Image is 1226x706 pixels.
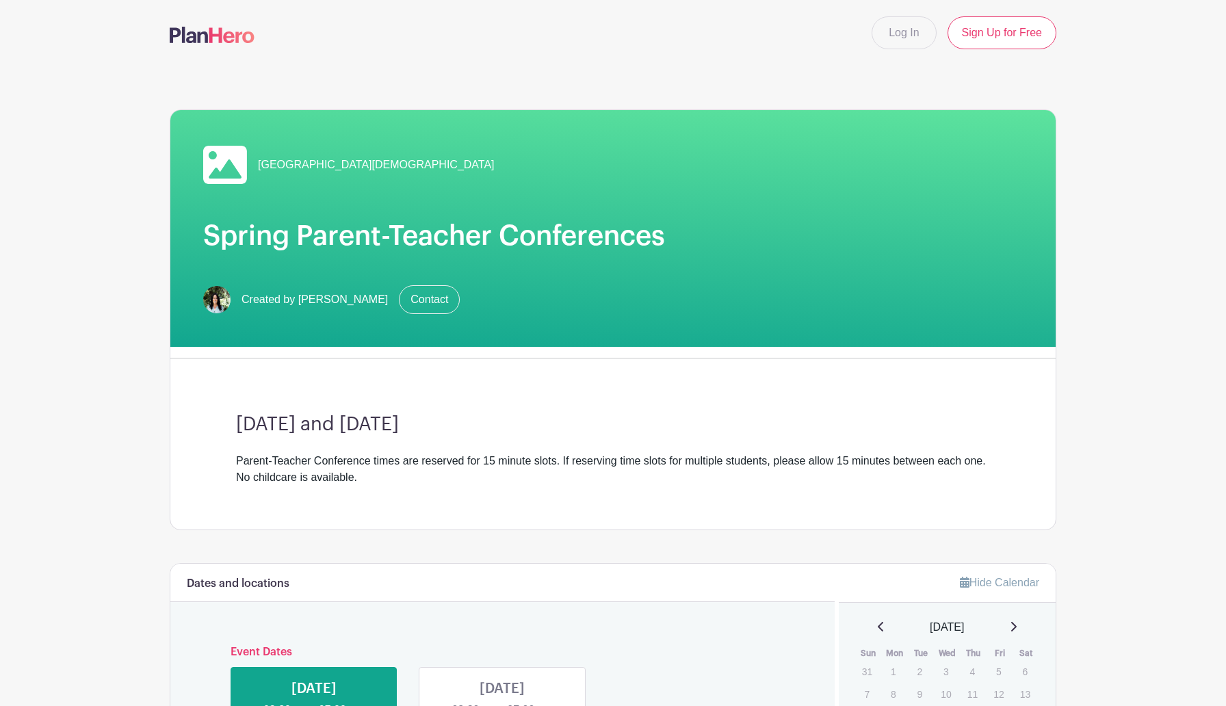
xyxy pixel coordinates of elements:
[930,619,964,636] span: [DATE]
[948,16,1056,49] a: Sign Up for Free
[258,157,495,173] span: [GEOGRAPHIC_DATA][DEMOGRAPHIC_DATA]
[882,683,904,705] p: 8
[236,453,990,486] div: Parent-Teacher Conference times are reserved for 15 minute slots. If reserving time slots for mul...
[856,661,878,682] p: 31
[1014,661,1036,682] p: 6
[960,577,1039,588] a: Hide Calendar
[856,683,878,705] p: 7
[909,683,931,705] p: 9
[203,286,231,313] img: ICS%20Faculty%20Staff%20Headshots%202024-2025-42.jpg
[881,646,908,660] th: Mon
[220,646,785,659] h6: Event Dates
[987,683,1010,705] p: 12
[170,27,255,43] img: logo-507f7623f17ff9eddc593b1ce0a138ce2505c220e1c5a4e2b4648c50719b7d32.svg
[987,646,1013,660] th: Fri
[1014,683,1036,705] p: 13
[872,16,936,49] a: Log In
[1013,646,1040,660] th: Sat
[203,220,1023,252] h1: Spring Parent-Teacher Conferences
[961,661,984,682] p: 4
[987,661,1010,682] p: 5
[399,285,460,314] a: Contact
[882,661,904,682] p: 1
[908,646,935,660] th: Tue
[961,683,984,705] p: 11
[935,661,957,682] p: 3
[855,646,882,660] th: Sun
[961,646,987,660] th: Thu
[934,646,961,660] th: Wed
[187,577,289,590] h6: Dates and locations
[909,661,931,682] p: 2
[242,291,388,308] span: Created by [PERSON_NAME]
[935,683,957,705] p: 10
[236,413,990,436] h3: [DATE] and [DATE]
